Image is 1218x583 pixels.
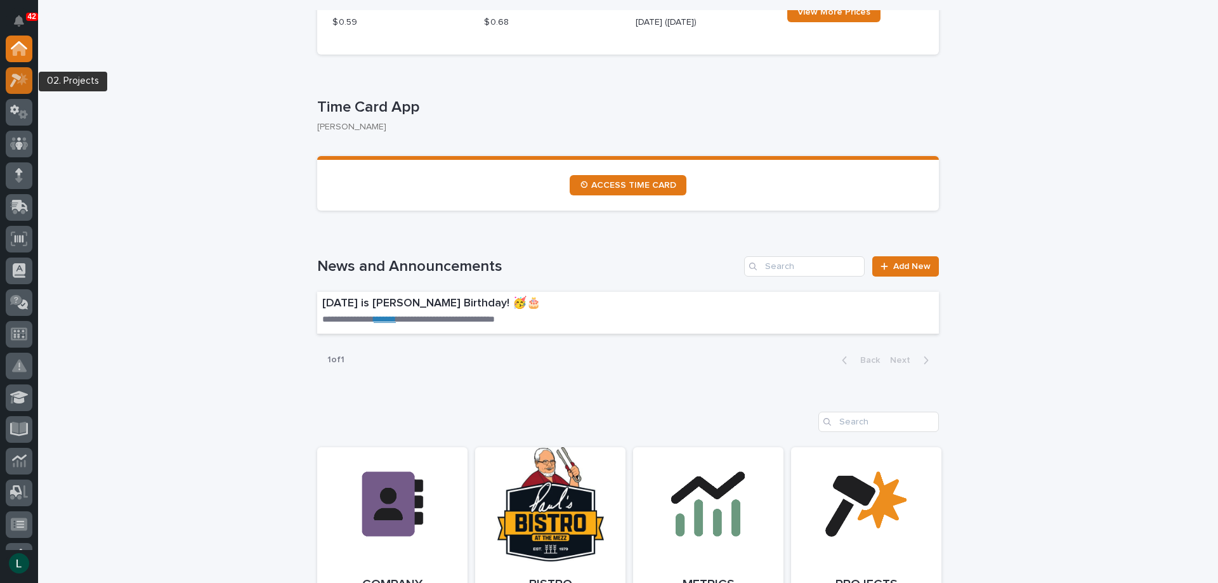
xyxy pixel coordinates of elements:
p: [PERSON_NAME] [317,122,929,133]
span: ⏲ ACCESS TIME CARD [580,181,676,190]
span: Back [853,356,880,365]
h1: News and Announcements [317,258,739,276]
p: 42 [28,12,36,21]
div: Notifications42 [16,15,32,36]
a: View More Prices [787,2,881,22]
a: ⏲ ACCESS TIME CARD [570,175,686,195]
p: $ 0.59 [332,16,469,29]
input: Search [818,412,939,432]
button: Next [885,355,939,366]
span: View More Prices [797,8,870,16]
button: Notifications [6,8,32,34]
a: Add New [872,256,939,277]
span: Add New [893,262,931,271]
input: Search [744,256,865,277]
p: [DATE] is [PERSON_NAME] Birthday! 🥳🎂 [322,297,757,311]
p: Time Card App [317,98,934,117]
p: [DATE] ([DATE]) [636,16,772,29]
p: 1 of 1 [317,344,355,376]
p: $ 0.68 [484,16,620,29]
span: Next [890,356,918,365]
button: users-avatar [6,550,32,577]
button: Back [832,355,885,366]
